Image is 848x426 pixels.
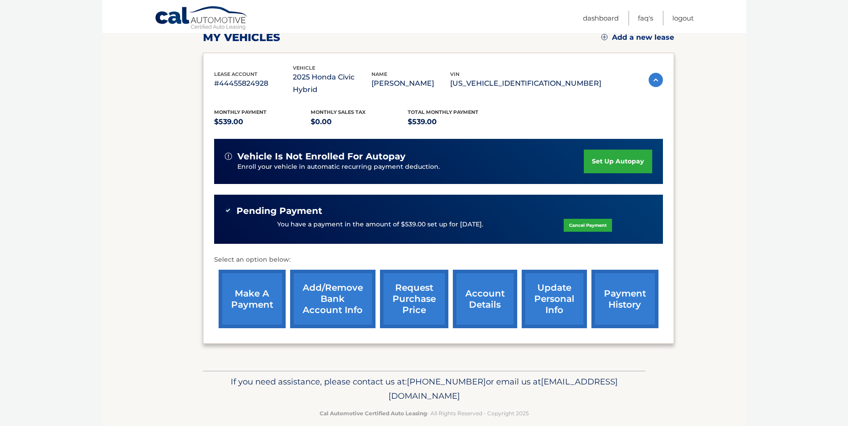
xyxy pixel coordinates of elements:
a: account details [453,270,517,328]
a: FAQ's [638,11,653,25]
img: accordion-active.svg [649,73,663,87]
a: payment history [591,270,658,328]
img: check-green.svg [225,207,231,213]
a: make a payment [219,270,286,328]
a: set up autopay [584,150,652,173]
a: Dashboard [583,11,619,25]
a: Cancel Payment [564,219,612,232]
p: - All Rights Reserved - Copyright 2025 [209,409,640,418]
img: add.svg [601,34,608,40]
span: [EMAIL_ADDRESS][DOMAIN_NAME] [388,376,618,401]
p: $539.00 [214,116,311,128]
img: alert-white.svg [225,153,232,160]
a: Add/Remove bank account info [290,270,375,328]
a: update personal info [522,270,587,328]
span: Total Monthly Payment [408,109,478,115]
p: [PERSON_NAME] [371,77,450,90]
p: $539.00 [408,116,505,128]
a: request purchase price [380,270,448,328]
p: You have a payment in the amount of $539.00 set up for [DATE]. [277,220,483,230]
span: Monthly sales Tax [311,109,366,115]
span: Monthly Payment [214,109,266,115]
p: Select an option below: [214,255,663,265]
p: If you need assistance, please contact us at: or email us at [209,375,640,403]
span: lease account [214,71,257,77]
span: [PHONE_NUMBER] [407,376,486,387]
span: name [371,71,387,77]
strong: Cal Automotive Certified Auto Leasing [320,410,427,417]
p: #44455824928 [214,77,293,90]
p: $0.00 [311,116,408,128]
a: Add a new lease [601,33,674,42]
p: Enroll your vehicle in automatic recurring payment deduction. [237,162,584,172]
p: [US_VEHICLE_IDENTIFICATION_NUMBER] [450,77,601,90]
a: Logout [672,11,694,25]
a: Cal Automotive [155,6,249,32]
span: Pending Payment [236,205,322,217]
span: vehicle [293,65,315,71]
p: 2025 Honda Civic Hybrid [293,71,371,96]
span: vin [450,71,460,77]
h2: my vehicles [203,31,280,44]
span: vehicle is not enrolled for autopay [237,151,405,162]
